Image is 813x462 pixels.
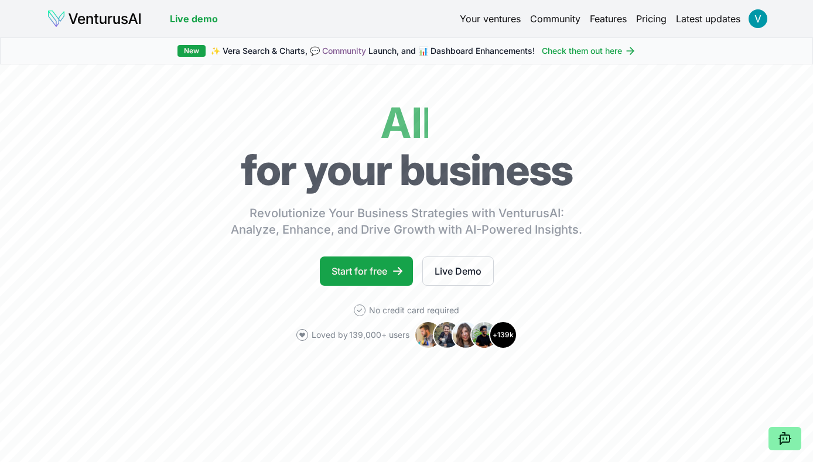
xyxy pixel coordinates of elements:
a: Start for free [320,256,413,286]
a: Features [590,12,627,26]
a: Community [530,12,580,26]
a: Live demo [170,12,218,26]
a: Pricing [636,12,667,26]
a: Check them out here [542,45,636,57]
img: Avatar 3 [452,321,480,349]
img: Avatar 1 [414,321,442,349]
a: Latest updates [676,12,740,26]
a: Community [322,46,366,56]
img: ACg8ocIrBxNwyvZZopkSK-8mWDZf7wMwNjRr6UQiN9PrO3ia3T2n6Q=s96-c [749,9,767,28]
img: logo [47,9,142,28]
img: Avatar 2 [433,321,461,349]
a: Live Demo [422,256,494,286]
div: New [177,45,206,57]
span: ✨ Vera Search & Charts, 💬 Launch, and 📊 Dashboard Enhancements! [210,45,535,57]
img: Avatar 4 [470,321,498,349]
a: Your ventures [460,12,521,26]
